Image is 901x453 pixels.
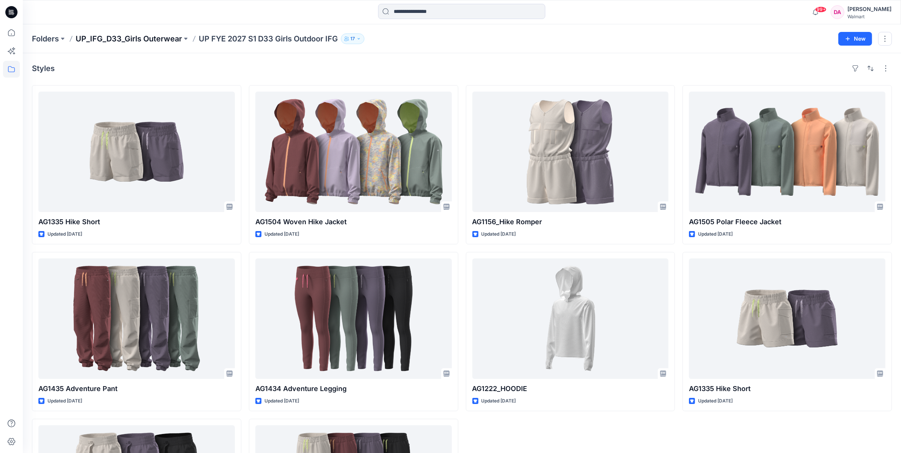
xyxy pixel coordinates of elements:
p: Updated [DATE] [698,397,733,405]
button: New [838,32,872,46]
p: AG1505 Polar Fleece Jacket [689,217,885,227]
p: Updated [DATE] [264,230,299,238]
div: [PERSON_NAME] [847,5,891,14]
p: AG1434 Adventure Legging [255,383,452,394]
p: AG1435 Adventure Pant [38,383,235,394]
button: 17 [341,33,364,44]
a: AG1335 Hike Short [689,258,885,379]
p: Updated [DATE] [48,230,82,238]
a: AG1435 Adventure Pant [38,258,235,379]
span: 99+ [815,6,827,13]
h4: Styles [32,64,55,73]
p: Updated [DATE] [481,397,516,405]
p: AG1222_HOODIE [472,383,669,394]
p: 17 [350,35,355,43]
p: AG1504 Woven Hike Jacket [255,217,452,227]
a: AG1222_HOODIE [472,258,669,379]
a: Folders [32,33,59,44]
a: AG1505 Polar Fleece Jacket [689,92,885,212]
p: Updated [DATE] [48,397,82,405]
p: AG1156_Hike Romper [472,217,669,227]
a: AG1335 Hike Short [38,92,235,212]
p: Updated [DATE] [698,230,733,238]
div: Walmart [847,14,891,19]
a: AG1156_Hike Romper [472,92,669,212]
p: UP FYE 2027 S1 D33 Girls Outdoor IFG [199,33,338,44]
a: AG1434 Adventure Legging [255,258,452,379]
p: Updated [DATE] [481,230,516,238]
div: DA [831,5,844,19]
p: AG1335 Hike Short [38,217,235,227]
a: AG1504 Woven Hike Jacket [255,92,452,212]
p: AG1335 Hike Short [689,383,885,394]
p: Updated [DATE] [264,397,299,405]
a: UP_IFG_D33_Girls Outerwear [76,33,182,44]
